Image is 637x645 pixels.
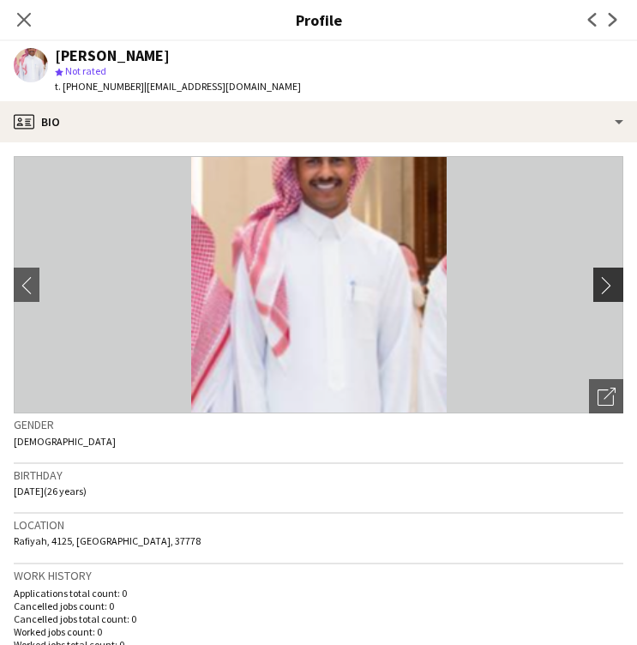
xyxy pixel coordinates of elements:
p: Cancelled jobs total count: 0 [14,612,623,625]
div: Open photos pop-in [589,379,623,413]
p: Worked jobs count: 0 [14,625,623,638]
div: [PERSON_NAME] [55,48,170,63]
h3: Gender [14,417,623,432]
span: [DEMOGRAPHIC_DATA] [14,435,116,448]
p: Applications total count: 0 [14,587,623,600]
span: [DATE] (26 years) [14,485,87,497]
p: Cancelled jobs count: 0 [14,600,623,612]
h3: Birthday [14,467,623,483]
img: Crew avatar or photo [14,156,623,413]
h3: Location [14,517,623,533]
span: | [EMAIL_ADDRESS][DOMAIN_NAME] [144,80,301,93]
span: Not rated [65,64,106,77]
span: Rafiyah, 4125, [GEOGRAPHIC_DATA], 37778 [14,534,201,547]
h3: Work history [14,568,623,583]
span: t. [PHONE_NUMBER] [55,80,144,93]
